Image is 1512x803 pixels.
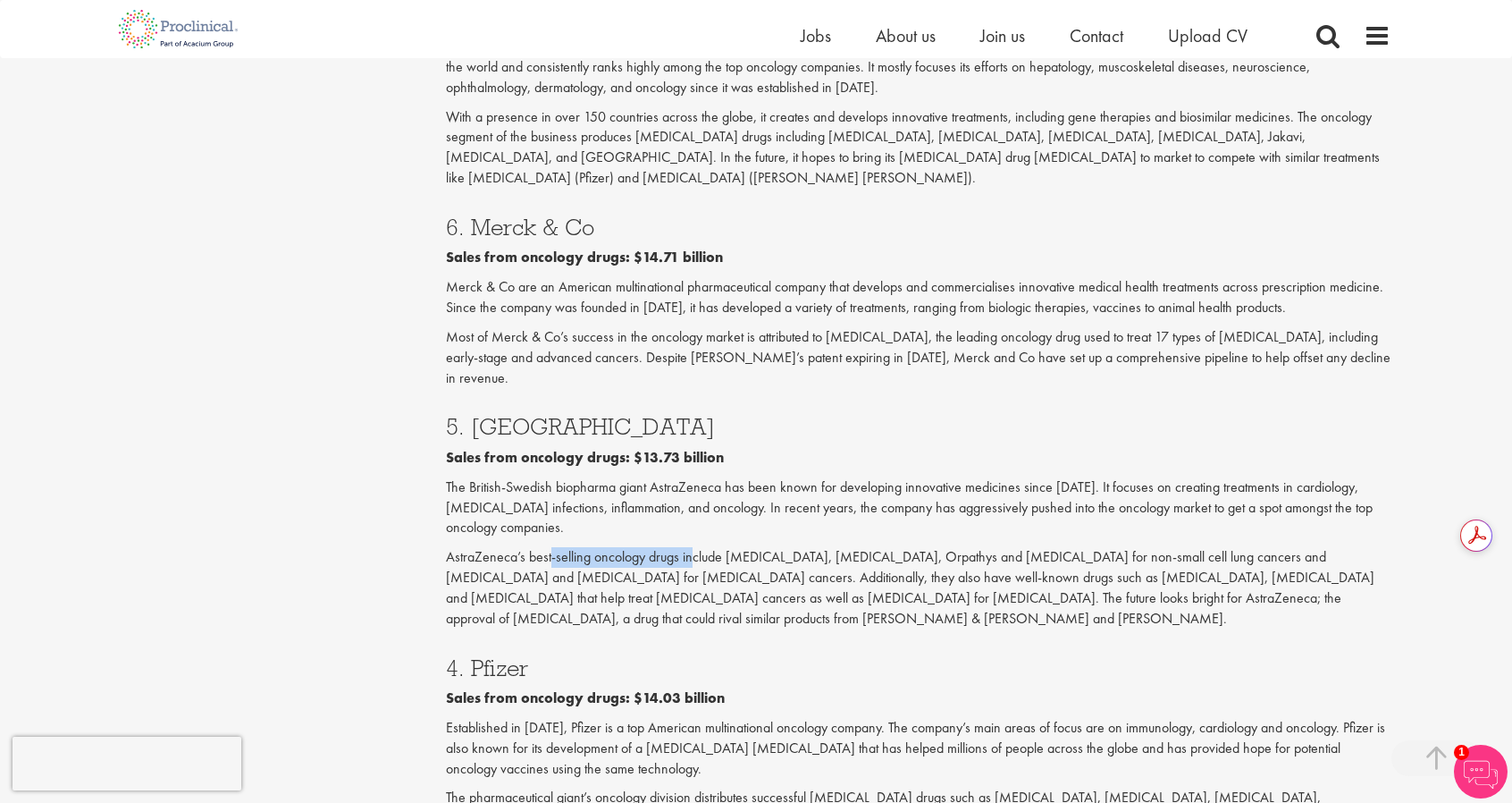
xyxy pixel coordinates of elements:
[446,327,1391,389] p: Most of Merck & Co’s success in the oncology market is attributed to [MEDICAL_DATA], the leading ...
[446,689,725,707] b: Sales from oncology drugs: $14.03 billion
[446,415,1391,438] h3: 5. [GEOGRAPHIC_DATA]
[446,547,1391,629] p: AstraZeneca’s best-selling oncology drugs include [MEDICAL_DATA], [MEDICAL_DATA], Orpathys and [M...
[801,24,831,47] a: Jobs
[446,37,1391,98] p: Novartis is a Swiss-based, multinational pharmaceutical company that develops and commercialises ...
[1168,24,1247,47] a: Upload CV
[876,24,936,47] a: About us
[1454,745,1469,760] span: 1
[1070,24,1123,47] a: Contact
[446,448,724,467] b: Sales from oncology drugs: $13.73 billion
[446,718,1391,780] p: Established in [DATE], Pfizer is a top American multinational oncology company. The company’s mai...
[980,24,1025,47] a: Join us
[446,107,1391,189] p: With a presence in over 150 countries across the globe, it creates and develops innovative treatm...
[446,656,1391,680] h3: 4. Pfizer
[446,248,723,266] b: Sales from oncology drugs: $14.71 billion
[446,277,1391,318] p: Merck & Co are an American multinational pharmaceutical company that develops and commercialises ...
[446,478,1391,539] p: The British-Swedish biopharma giant AstraZeneca has been known for developing innovative medicine...
[13,737,241,790] iframe: reCAPTCHA
[446,216,1391,239] h3: 6. Merck & Co
[1454,745,1508,799] img: Chatbot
